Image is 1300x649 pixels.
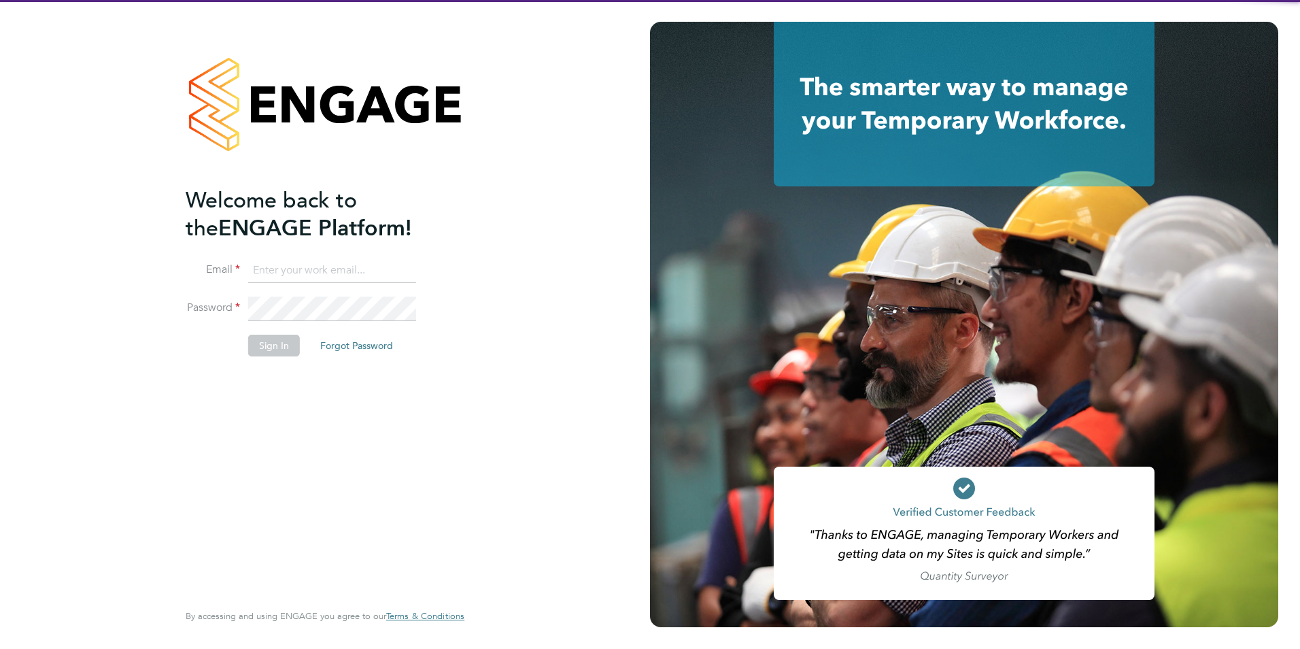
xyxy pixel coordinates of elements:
a: Terms & Conditions [386,611,464,622]
button: Sign In [248,335,300,356]
label: Email [186,263,240,277]
span: By accessing and using ENGAGE you agree to our [186,610,464,622]
label: Password [186,301,240,315]
span: Terms & Conditions [386,610,464,622]
h2: ENGAGE Platform! [186,186,451,242]
span: Welcome back to the [186,187,357,242]
input: Enter your work email... [248,259,416,283]
button: Forgot Password [309,335,404,356]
